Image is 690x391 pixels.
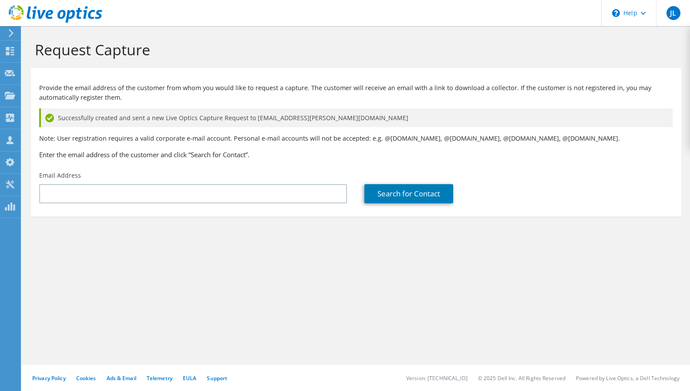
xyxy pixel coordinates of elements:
a: Ads & Email [107,374,136,382]
h3: Enter the email address of the customer and click “Search for Contact”. [39,150,673,159]
li: Version: [TECHNICAL_ID] [406,374,468,382]
p: Provide the email address of the customer from whom you would like to request a capture. The cust... [39,83,673,102]
li: Powered by Live Optics, a Dell Technology [576,374,680,382]
p: Note: User registration requires a valid corporate e-mail account. Personal e-mail accounts will ... [39,134,673,143]
h1: Request Capture [35,40,673,59]
a: Cookies [76,374,96,382]
label: Email Address [39,171,81,180]
a: Support [207,374,227,382]
svg: \n [612,9,620,17]
span: Successfully created and sent a new Live Optics Capture Request to [EMAIL_ADDRESS][PERSON_NAME][D... [58,113,408,123]
a: Telemetry [147,374,172,382]
a: Search for Contact [364,184,453,203]
a: Privacy Policy [32,374,66,382]
span: JL [666,6,680,20]
li: © 2025 Dell Inc. All Rights Reserved [478,374,565,382]
a: EULA [183,374,196,382]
